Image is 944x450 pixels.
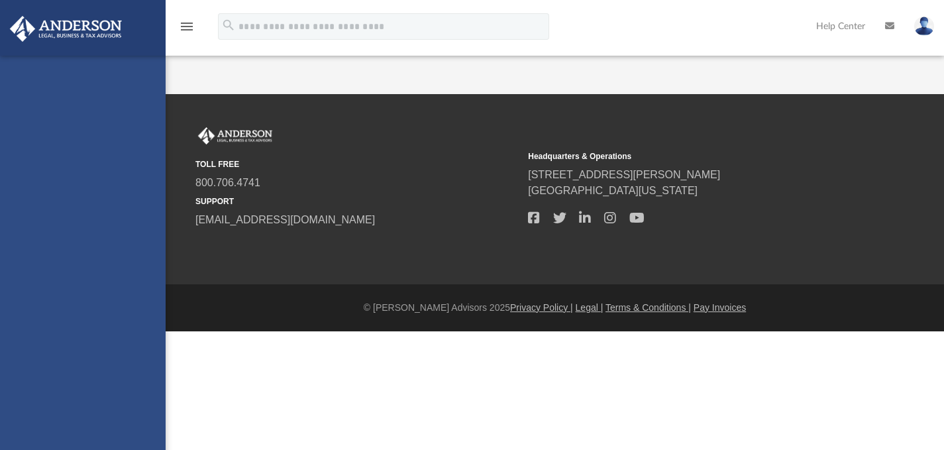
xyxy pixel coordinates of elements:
[694,302,746,313] a: Pay Invoices
[195,214,375,225] a: [EMAIL_ADDRESS][DOMAIN_NAME]
[510,302,573,313] a: Privacy Policy |
[195,177,260,188] a: 800.706.4741
[195,196,519,207] small: SUPPORT
[528,169,720,180] a: [STREET_ADDRESS][PERSON_NAME]
[195,127,275,144] img: Anderson Advisors Platinum Portal
[605,302,691,313] a: Terms & Conditions |
[914,17,934,36] img: User Pic
[6,16,126,42] img: Anderson Advisors Platinum Portal
[528,150,851,162] small: Headquarters & Operations
[576,302,603,313] a: Legal |
[221,18,236,32] i: search
[179,19,195,34] i: menu
[528,185,698,196] a: [GEOGRAPHIC_DATA][US_STATE]
[166,301,944,315] div: © [PERSON_NAME] Advisors 2025
[179,25,195,34] a: menu
[195,158,519,170] small: TOLL FREE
